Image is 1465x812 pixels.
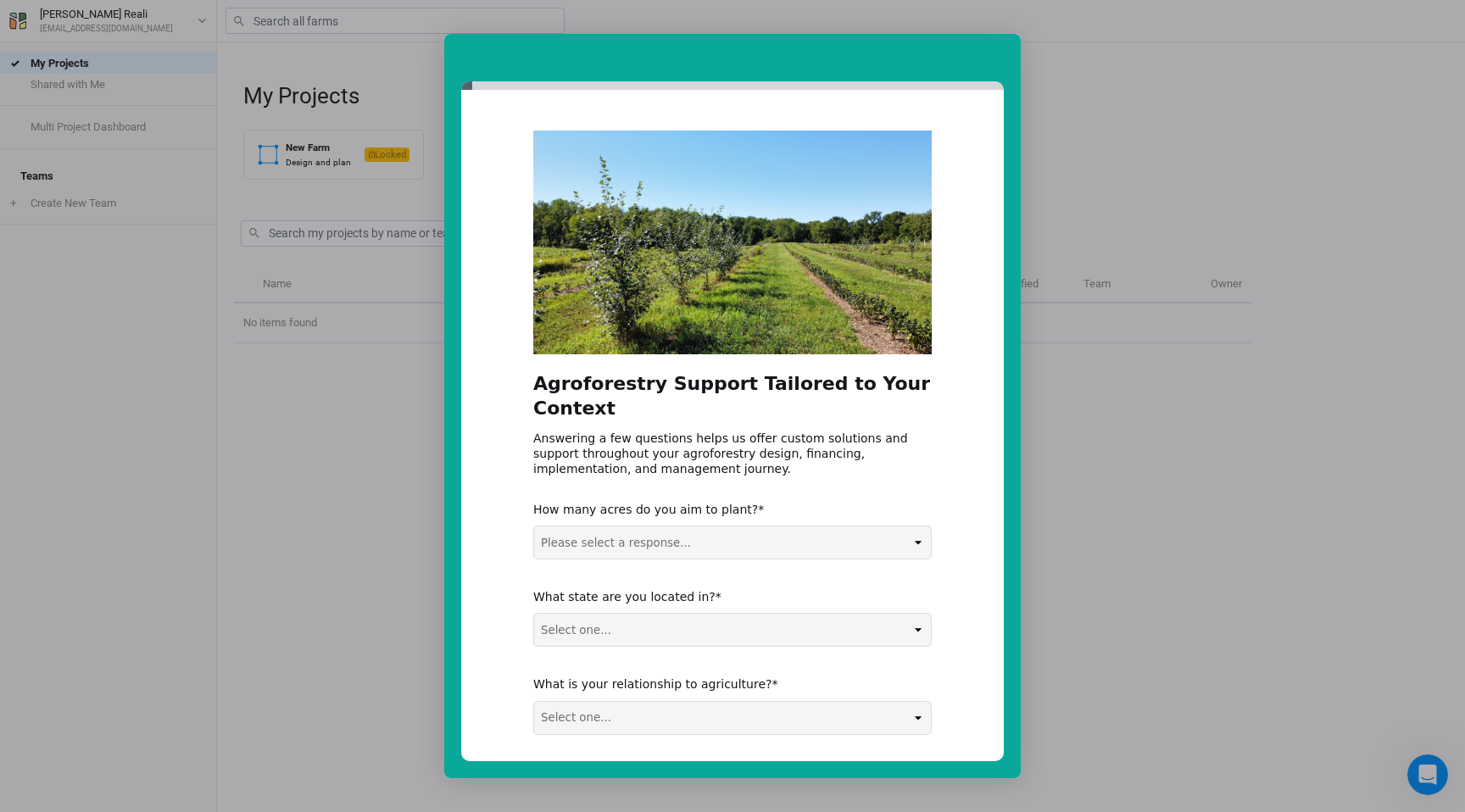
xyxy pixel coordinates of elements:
select: Select one... [534,614,931,646]
select: Please select a response... [534,526,931,559]
div: What state are you located in? [533,589,906,604]
div: What is your relationship to agriculture? [533,676,906,692]
div: Answering a few questions helps us offer custom solutions and support throughout your agroforestr... [533,431,932,477]
select: Select one... [534,702,931,734]
div: How many acres do you aim to plant? [533,502,906,517]
h2: Agroforestry Support Tailored to Your Context [533,371,932,430]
